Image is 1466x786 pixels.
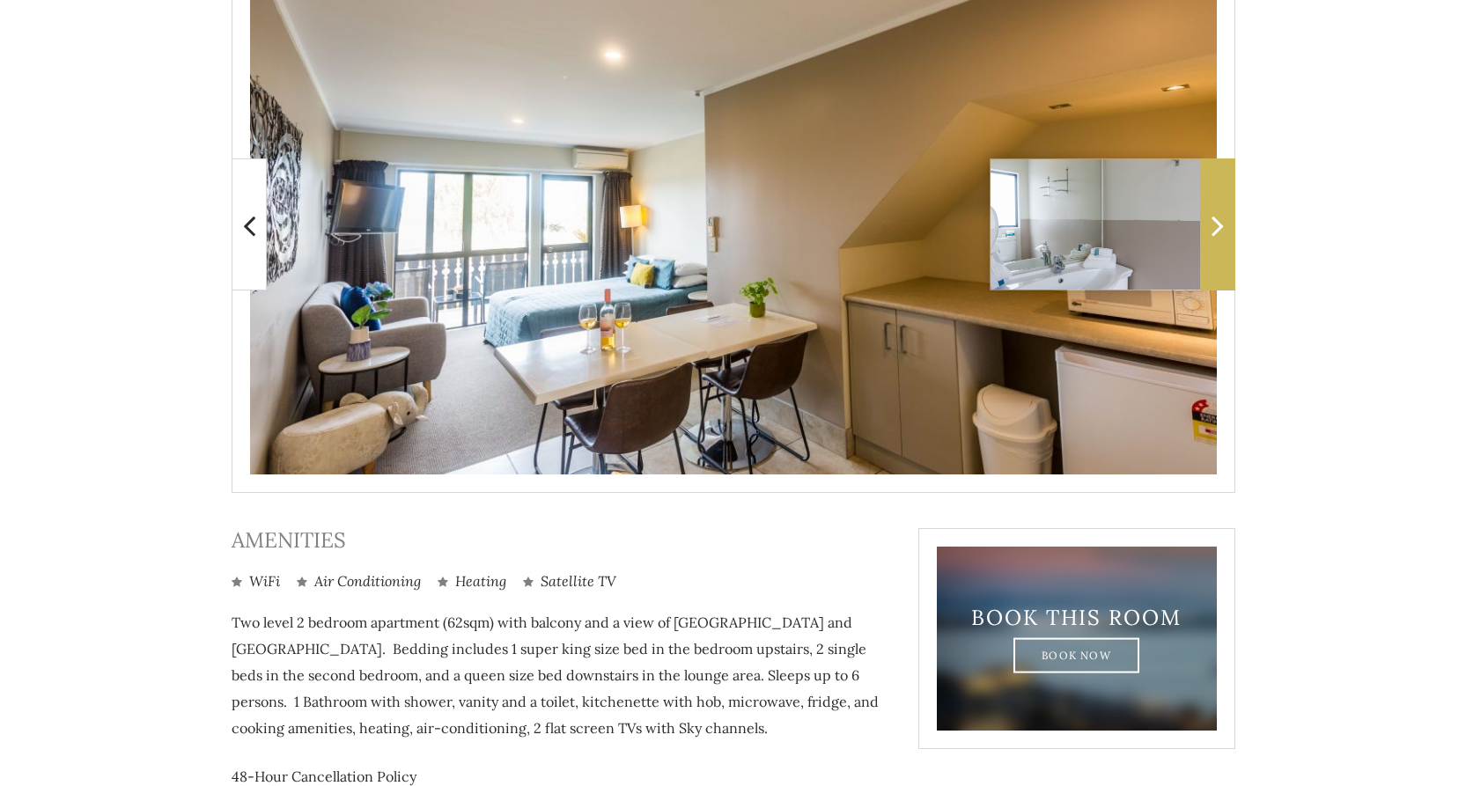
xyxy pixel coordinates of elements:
[1013,637,1139,672] a: Book Now
[523,571,616,591] li: Satellite TV
[232,571,280,591] li: WiFi
[438,571,506,591] li: Heating
[232,528,892,554] h3: Amenities
[968,605,1186,630] h3: Book This Room
[232,609,892,741] p: Two level 2 bedroom apartment (62sqm) with balcony and a view of [GEOGRAPHIC_DATA] and [GEOGRAPHI...
[297,571,421,591] li: Air Conditioning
